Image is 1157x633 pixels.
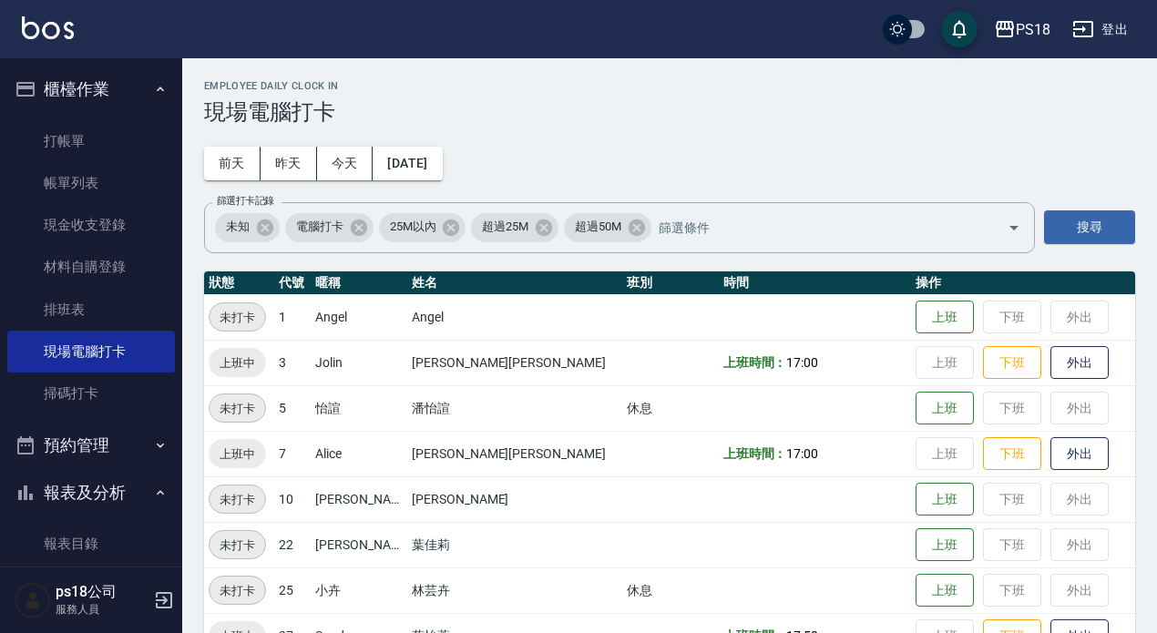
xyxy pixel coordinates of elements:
[7,246,175,288] a: 材料自購登錄
[7,469,175,516] button: 報表及分析
[209,353,266,373] span: 上班中
[564,213,651,242] div: 超過50M
[215,218,261,236] span: 未知
[1050,437,1109,471] button: 外出
[285,218,354,236] span: 電腦打卡
[311,567,407,613] td: 小卉
[210,490,265,509] span: 未打卡
[564,218,632,236] span: 超過50M
[622,385,719,431] td: 休息
[285,213,374,242] div: 電腦打卡
[204,99,1135,125] h3: 現場電腦打卡
[311,431,407,476] td: Alice
[916,483,974,516] button: 上班
[311,294,407,340] td: Angel
[723,355,787,370] b: 上班時間：
[916,528,974,562] button: 上班
[916,574,974,607] button: 上班
[407,431,622,476] td: [PERSON_NAME][PERSON_NAME]
[786,355,818,370] span: 17:00
[7,523,175,565] a: 報表目錄
[654,211,976,243] input: 篩選條件
[407,476,622,522] td: [PERSON_NAME]
[210,581,265,600] span: 未打卡
[204,147,261,180] button: 前天
[622,567,719,613] td: 休息
[407,271,622,295] th: 姓名
[217,194,274,208] label: 篩選打卡記錄
[7,204,175,246] a: 現金收支登錄
[1044,210,1135,244] button: 搜尋
[1065,13,1135,46] button: 登出
[274,385,311,431] td: 5
[317,147,374,180] button: 今天
[215,213,280,242] div: 未知
[723,446,787,461] b: 上班時間：
[471,213,558,242] div: 超過25M
[379,218,447,236] span: 25M以內
[311,340,407,385] td: Jolin
[204,271,274,295] th: 狀態
[786,446,818,461] span: 17:00
[274,522,311,567] td: 22
[210,536,265,555] span: 未打卡
[7,566,175,607] a: 消費分析儀表板
[22,16,74,39] img: Logo
[56,583,148,601] h5: ps18公司
[407,522,622,567] td: 葉佳莉
[407,340,622,385] td: [PERSON_NAME][PERSON_NAME]
[471,218,539,236] span: 超過25M
[311,476,407,522] td: [PERSON_NAME]
[274,431,311,476] td: 7
[983,346,1041,380] button: 下班
[7,120,175,162] a: 打帳單
[311,385,407,431] td: 怡諠
[407,385,622,431] td: 潘怡諠
[719,271,912,295] th: 時間
[210,399,265,418] span: 未打卡
[311,522,407,567] td: [PERSON_NAME]
[56,601,148,618] p: 服務人員
[379,213,466,242] div: 25M以內
[941,11,978,47] button: save
[204,80,1135,92] h2: Employee Daily Clock In
[7,331,175,373] a: 現場電腦打卡
[407,567,622,613] td: 林芸卉
[274,271,311,295] th: 代號
[1016,18,1050,41] div: PS18
[987,11,1058,48] button: PS18
[311,271,407,295] th: 暱稱
[7,162,175,204] a: 帳單列表
[274,476,311,522] td: 10
[261,147,317,180] button: 昨天
[911,271,1135,295] th: 操作
[916,301,974,334] button: 上班
[210,308,265,327] span: 未打卡
[7,289,175,331] a: 排班表
[999,213,1029,242] button: Open
[916,392,974,425] button: 上班
[983,437,1041,471] button: 下班
[274,567,311,613] td: 25
[209,444,266,464] span: 上班中
[1050,346,1109,380] button: 外出
[7,373,175,414] a: 掃碼打卡
[274,294,311,340] td: 1
[7,66,175,113] button: 櫃檯作業
[15,582,51,618] img: Person
[274,340,311,385] td: 3
[373,147,442,180] button: [DATE]
[622,271,719,295] th: 班別
[407,294,622,340] td: Angel
[7,422,175,469] button: 預約管理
